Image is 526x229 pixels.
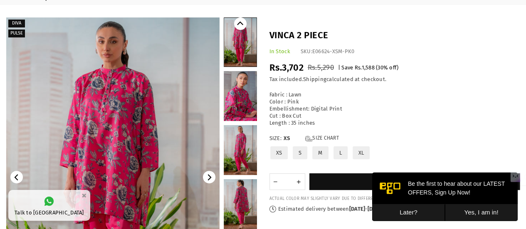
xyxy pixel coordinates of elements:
label: M [311,145,329,160]
label: Diva [8,20,25,27]
span: ( % off) [376,64,398,71]
button: Previous [10,171,23,183]
label: Size: [269,135,520,142]
span: 30 [378,64,383,71]
button: Next [203,171,215,183]
span: Rs.3,702 [269,62,304,73]
iframe: webpush-onsite [372,172,518,221]
label: L [333,145,348,160]
a: Talk to [GEOGRAPHIC_DATA] [8,190,90,221]
span: Save [341,64,353,71]
label: Pulse [8,30,25,37]
p: Estimated delivery between - . [269,206,520,213]
div: Tax included. calculated at checkout. [269,76,520,83]
div: SKU: [301,48,355,55]
label: XL [352,145,371,160]
quantity-input: Quantity [269,173,305,190]
span: XS [284,135,300,142]
a: Shipping [303,76,326,83]
button: Previous [234,17,247,30]
time: [DATE] [367,206,383,212]
label: XS [269,145,289,160]
a: Size Chart [305,135,339,142]
span: Rs.1,588 [355,64,375,71]
span: E06624-XSM-PK0 [312,48,355,54]
button: × [79,189,89,202]
time: [DATE] [349,206,365,212]
h1: Vinca 2 piece [269,29,520,42]
span: Rs.5,290 [308,63,334,72]
button: Yes, I am in! [73,32,146,49]
span: | [338,64,340,71]
button: Add to cart [309,173,520,190]
div: Fabric : Lawn Color : Pink Embellishment: Digital Print Cut : Box Cut Length : 35 inches [269,91,520,126]
label: S [292,145,308,160]
div: ACTUAL COLOR MAY SLIGHTLY VARY DUE TO DIFFERENT LIGHTS [269,196,520,202]
span: In Stock [269,48,290,54]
